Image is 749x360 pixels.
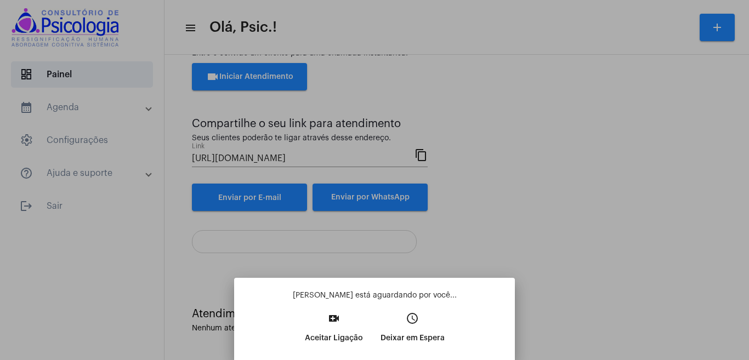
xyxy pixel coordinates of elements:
button: Deixar em Espera [372,308,453,356]
button: Aceitar Ligação [296,308,372,356]
mat-icon: access_time [406,312,419,325]
mat-icon: video_call [327,312,341,325]
p: Deixar em Espera [381,328,445,348]
p: Aceitar Ligação [305,328,363,348]
p: [PERSON_NAME] está aguardando por você... [243,290,506,301]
